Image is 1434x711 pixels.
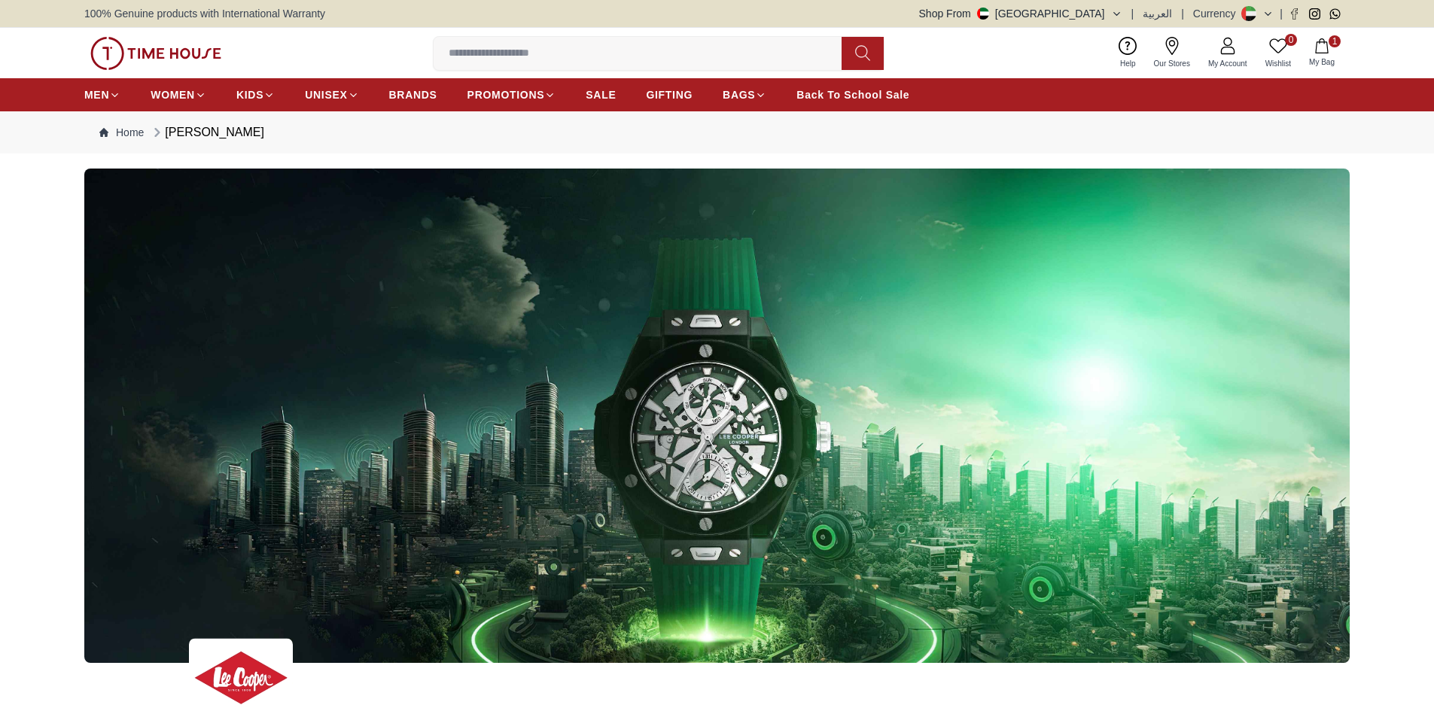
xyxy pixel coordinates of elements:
[84,87,109,102] span: MEN
[646,87,693,102] span: GIFTING
[84,169,1350,663] img: ...
[1202,58,1253,69] span: My Account
[84,81,120,108] a: MEN
[1111,34,1145,72] a: Help
[646,81,693,108] a: GIFTING
[1285,34,1297,46] span: 0
[1148,58,1196,69] span: Our Stores
[586,81,616,108] a: SALE
[151,81,206,108] a: WOMEN
[796,87,909,102] span: Back To School Sale
[1259,58,1297,69] span: Wishlist
[84,6,325,21] span: 100% Genuine products with International Warranty
[1280,6,1283,21] span: |
[919,6,1122,21] button: Shop From[GEOGRAPHIC_DATA]
[977,8,989,20] img: United Arab Emirates
[305,81,358,108] a: UNISEX
[1256,34,1300,72] a: 0Wishlist
[389,81,437,108] a: BRANDS
[1193,6,1242,21] div: Currency
[1145,34,1199,72] a: Our Stores
[90,37,221,70] img: ...
[1114,58,1142,69] span: Help
[723,87,755,102] span: BAGS
[236,81,275,108] a: KIDS
[1309,8,1320,20] a: Instagram
[1289,8,1300,20] a: Facebook
[1329,35,1341,47] span: 1
[1300,35,1344,71] button: 1My Bag
[1143,6,1172,21] button: العربية
[389,87,437,102] span: BRANDS
[467,81,556,108] a: PROMOTIONS
[1303,56,1341,68] span: My Bag
[151,87,195,102] span: WOMEN
[305,87,347,102] span: UNISEX
[1329,8,1341,20] a: Whatsapp
[150,123,264,141] div: [PERSON_NAME]
[1131,6,1134,21] span: |
[1181,6,1184,21] span: |
[84,111,1350,153] nav: Breadcrumb
[586,87,616,102] span: SALE
[99,125,144,140] a: Home
[467,87,545,102] span: PROMOTIONS
[723,81,766,108] a: BAGS
[796,81,909,108] a: Back To School Sale
[236,87,263,102] span: KIDS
